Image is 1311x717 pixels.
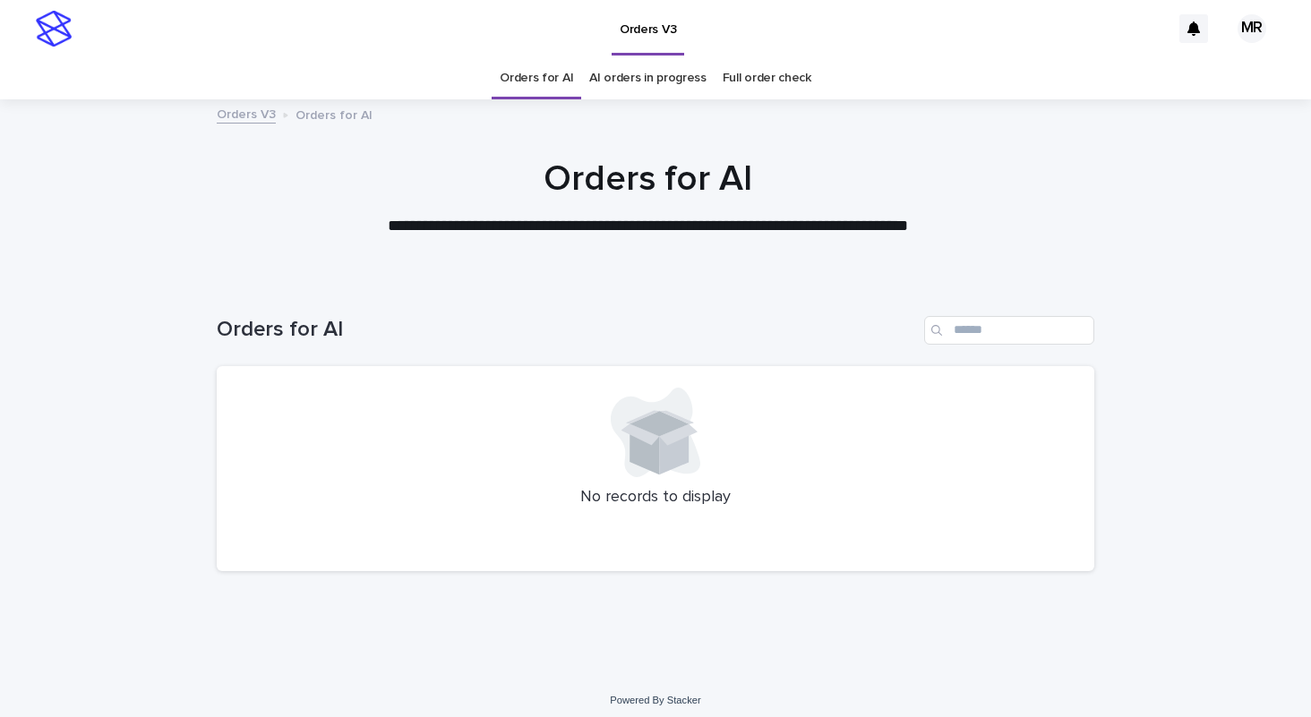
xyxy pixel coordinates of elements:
[217,103,276,124] a: Orders V3
[217,317,917,343] h1: Orders for AI
[500,57,573,99] a: Orders for AI
[589,57,707,99] a: AI orders in progress
[210,158,1087,201] h1: Orders for AI
[1238,14,1266,43] div: MR
[924,316,1094,345] input: Search
[610,695,700,705] a: Powered By Stacker
[296,104,373,124] p: Orders for AI
[723,57,811,99] a: Full order check
[36,11,72,47] img: stacker-logo-s-only.png
[238,488,1073,508] p: No records to display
